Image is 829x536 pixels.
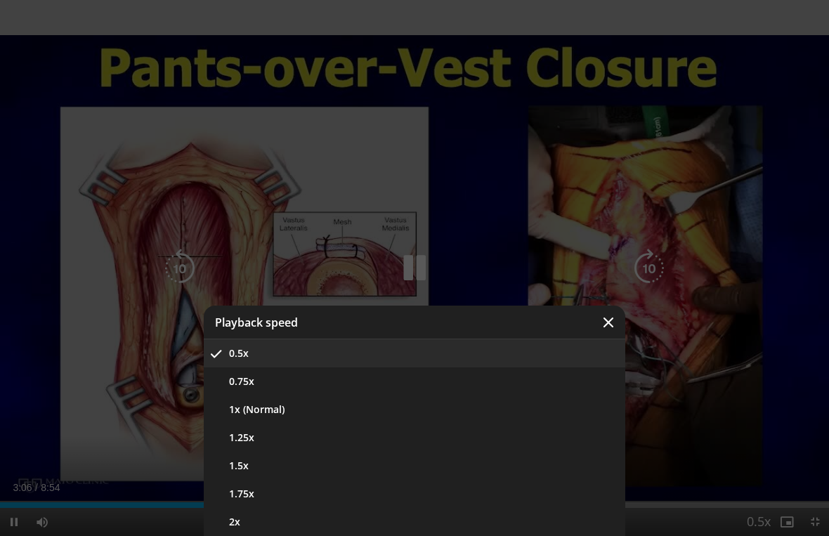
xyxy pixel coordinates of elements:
[204,367,625,396] button: 0.75x
[204,452,625,480] button: 1.5x
[204,508,625,536] button: 2x
[204,480,625,508] button: 1.75x
[215,317,298,328] p: Playback speed
[204,424,625,452] button: 1.25x
[204,396,625,424] button: 1x (Normal)
[204,339,625,367] button: 0.5x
